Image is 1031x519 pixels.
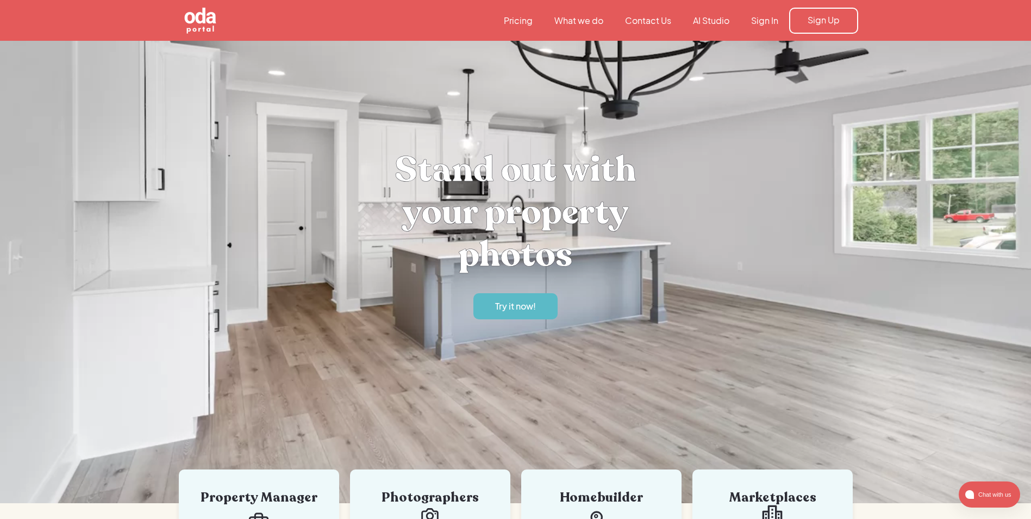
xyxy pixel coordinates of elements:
[538,491,665,504] div: Homebuilder
[974,489,1014,501] span: Chat with us
[173,7,277,35] a: home
[959,481,1020,508] button: atlas-launcher
[614,15,682,27] a: Contact Us
[709,491,836,504] div: Marketplaces
[789,8,858,34] a: Sign Up
[740,15,789,27] a: Sign In
[473,293,558,319] a: Try it now!
[808,14,840,26] div: Sign Up
[493,15,543,27] a: Pricing
[195,491,323,504] div: Property Manager
[353,149,679,276] h1: Stand out with your property photos
[366,491,494,504] div: Photographers
[543,15,614,27] a: What we do
[495,300,536,312] div: Try it now!
[682,15,740,27] a: AI Studio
